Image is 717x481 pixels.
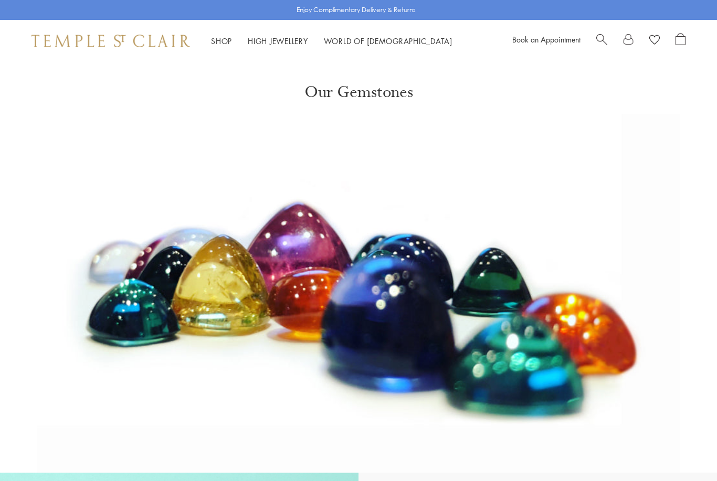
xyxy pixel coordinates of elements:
nav: Main navigation [211,35,452,48]
a: Open Shopping Bag [676,33,686,49]
img: Temple St. Clair [31,35,190,47]
iframe: Gorgias live chat messenger [665,432,707,471]
a: View Wishlist [649,33,660,49]
a: World of [DEMOGRAPHIC_DATA]World of [DEMOGRAPHIC_DATA] [324,36,452,46]
a: ShopShop [211,36,232,46]
h1: Our Gemstones [304,62,413,102]
a: Book an Appointment [512,34,581,45]
a: Search [596,33,607,49]
p: Enjoy Complimentary Delivery & Returns [297,5,416,15]
a: High JewelleryHigh Jewellery [248,36,308,46]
